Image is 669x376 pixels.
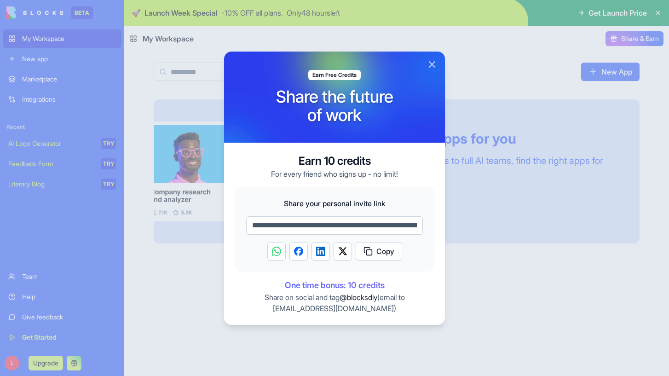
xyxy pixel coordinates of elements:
img: Facebook [294,247,303,256]
h1: Share the future of work [276,87,393,124]
span: One time bonus: 10 credits [235,279,434,292]
img: WhatsApp [272,247,281,256]
span: Copy [376,246,394,257]
p: Share on social and tag (email to ) [235,292,434,314]
button: Share on Facebook [289,242,308,260]
button: Share on WhatsApp [267,242,286,260]
button: Share on Twitter [334,242,352,260]
span: Share your personal invite link [246,198,423,209]
span: @blocksdiy [340,293,377,302]
p: For every friend who signs up - no limit! [271,168,398,179]
button: Share on LinkedIn [311,242,330,260]
button: Copy [356,242,402,260]
span: Earn Free Credits [312,71,357,79]
img: LinkedIn [316,247,325,256]
img: Twitter [338,247,347,256]
h3: Earn 10 credits [271,154,398,168]
a: [EMAIL_ADDRESS][DOMAIN_NAME] [273,304,394,313]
